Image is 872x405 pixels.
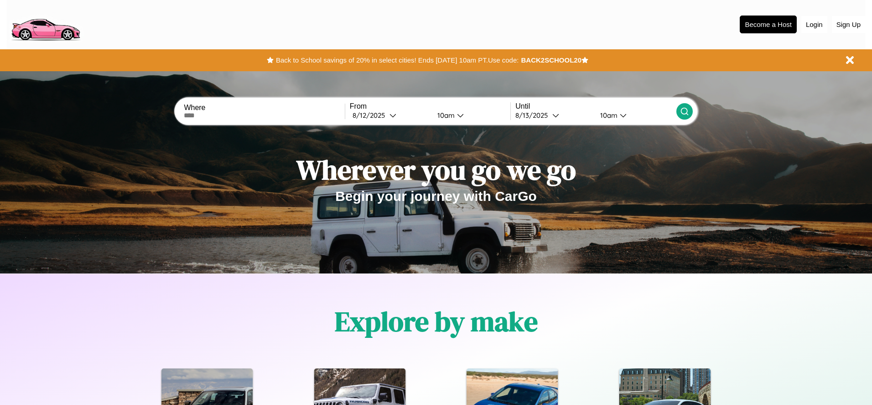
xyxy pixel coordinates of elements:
div: 8 / 13 / 2025 [515,111,552,120]
img: logo [7,5,84,43]
label: Where [184,104,344,112]
button: Sign Up [832,16,865,33]
button: Login [801,16,827,33]
button: 10am [430,110,510,120]
b: BACK2SCHOOL20 [521,56,581,64]
div: 10am [433,111,457,120]
button: Become a Host [740,16,797,33]
button: Back to School savings of 20% in select cities! Ends [DATE] 10am PT.Use code: [274,54,521,67]
button: 10am [593,110,676,120]
div: 10am [596,111,620,120]
button: 8/12/2025 [350,110,430,120]
h1: Explore by make [335,303,538,340]
label: From [350,102,510,110]
label: Until [515,102,676,110]
div: 8 / 12 / 2025 [353,111,389,120]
